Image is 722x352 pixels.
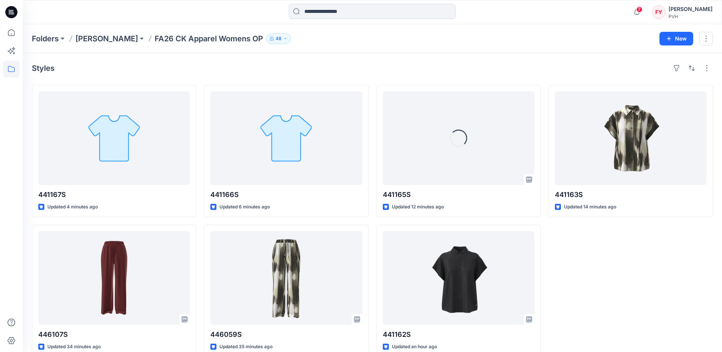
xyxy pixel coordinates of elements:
div: [PERSON_NAME] [669,5,713,14]
span: 7 [636,6,642,13]
p: Updated 35 minutes ago [219,343,273,351]
a: [PERSON_NAME] [75,33,138,44]
button: 48 [266,33,291,44]
p: 446107S [38,329,190,340]
a: 441162S [383,231,534,325]
p: 48 [276,34,282,43]
p: 446059S [210,329,362,340]
div: FY [652,5,666,19]
p: Updated 6 minutes ago [219,203,270,211]
p: 441166S [210,189,362,200]
a: 441167S [38,91,190,185]
p: 441163S [555,189,706,200]
a: 446107S [38,231,190,325]
button: New [659,32,693,45]
p: Updated 34 minutes ago [47,343,101,351]
a: Folders [32,33,59,44]
p: Updated an hour ago [392,343,437,351]
p: 441162S [383,329,534,340]
p: FA26 CK Apparel Womens OP [155,33,263,44]
p: 441167S [38,189,190,200]
div: PVH [669,14,713,19]
p: Updated 14 minutes ago [564,203,616,211]
p: Updated 4 minutes ago [47,203,98,211]
h4: Styles [32,64,55,73]
a: 446059S [210,231,362,325]
a: 441163S [555,91,706,185]
p: Updated 12 minutes ago [392,203,444,211]
a: 441166S [210,91,362,185]
p: 441165S [383,189,534,200]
